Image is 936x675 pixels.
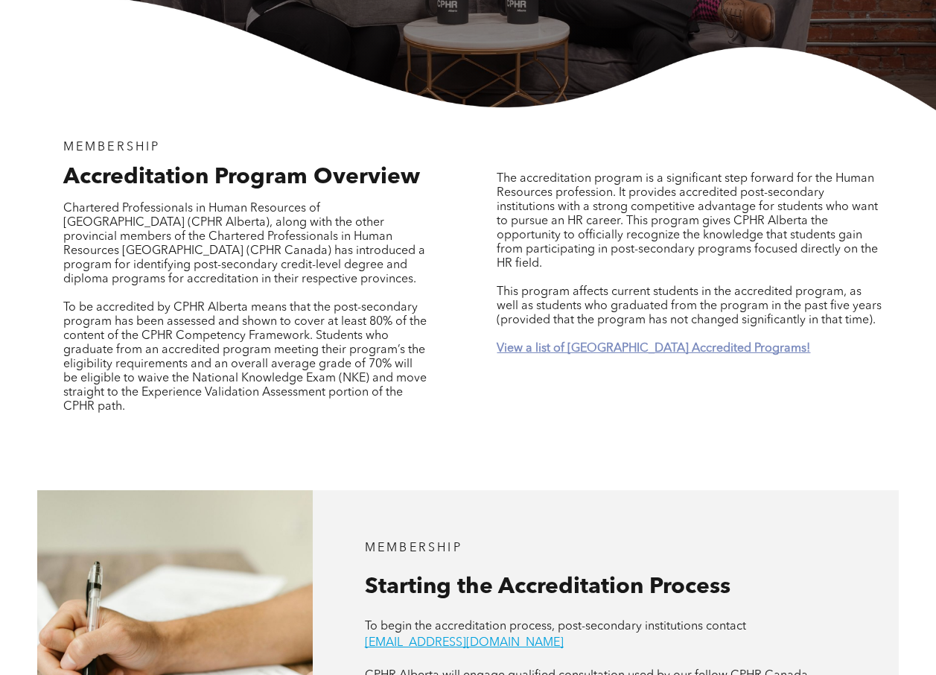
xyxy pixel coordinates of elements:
span: MEMBERSHIP [63,142,161,153]
span: To begin the accreditation process, post-secondary institutions contact [365,621,746,633]
span: Chartered Professionals in Human Resources of [GEOGRAPHIC_DATA] (CPHR Alberta), along with the ot... [63,203,425,285]
span: The accreditation program is a significant step forward for the Human Resources profession. It pr... [497,173,878,270]
a: [EMAIL_ADDRESS][DOMAIN_NAME] [365,637,564,649]
span: This program affects current students in the accredited program, as well as students who graduate... [497,286,882,326]
span: MEMBERSHIP [365,542,462,554]
span: Accreditation Program Overview [63,166,420,188]
span: To be accredited by CPHR Alberta means that the post-secondary program has been assessed and show... [63,302,427,413]
span: Starting the Accreditation Process [365,576,730,598]
a: View a list of [GEOGRAPHIC_DATA] Accredited Programs! [497,343,810,355]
